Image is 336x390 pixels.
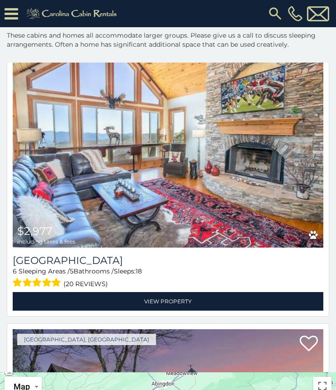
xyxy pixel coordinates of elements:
[13,292,323,311] a: View Property
[23,6,123,21] img: Khaki-logo.png
[17,334,156,345] a: [GEOGRAPHIC_DATA], [GEOGRAPHIC_DATA]
[13,254,323,267] h3: Mile High Lodge
[13,267,323,290] div: Sleeping Areas / Bathrooms / Sleeps:
[267,5,283,22] img: search-regular.svg
[63,278,108,290] span: (20 reviews)
[300,335,318,354] a: Add to favorites
[17,224,52,238] span: $2,977
[13,39,323,248] a: Mile High Lodge $2,977 including taxes & fees
[17,239,75,244] span: including taxes & fees
[13,39,323,248] img: Mile High Lodge
[136,267,142,275] span: 18
[13,254,323,267] a: [GEOGRAPHIC_DATA]
[286,6,305,21] a: [PHONE_NUMBER]
[70,267,73,275] span: 5
[13,267,17,275] span: 6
